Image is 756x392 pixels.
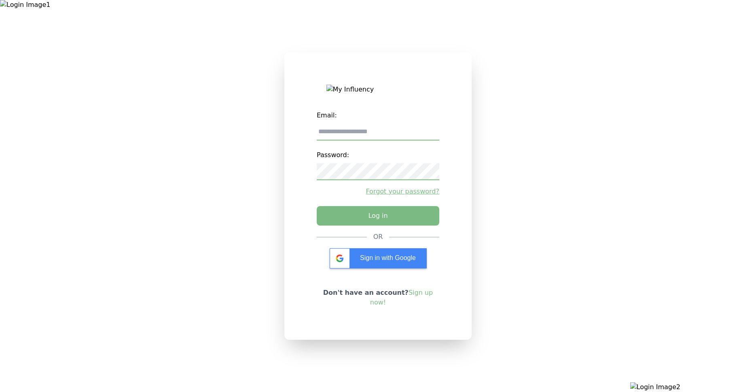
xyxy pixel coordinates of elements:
p: Don't have an account? [317,288,439,307]
button: Log in [317,206,439,226]
a: Forgot your password? [317,187,439,196]
img: My Influency [326,85,430,94]
span: Sign in with Google [360,254,416,261]
label: Email: [317,107,439,124]
div: OR [373,232,383,242]
label: Password: [317,147,439,163]
div: Sign in with Google [330,248,427,268]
